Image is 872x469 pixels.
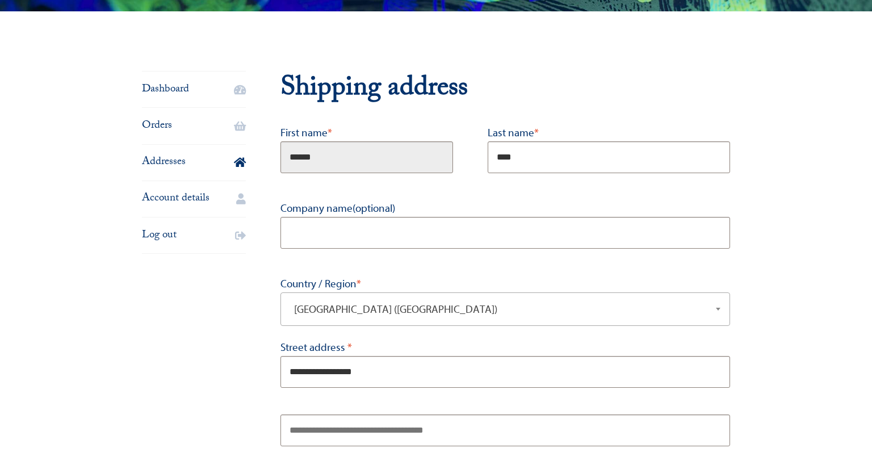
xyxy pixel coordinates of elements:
[142,217,246,253] a: Log out
[280,292,730,326] span: Country / Region
[280,339,730,356] label: Street address
[142,145,246,181] a: Addresses
[142,108,246,144] a: Orders
[280,200,730,217] label: Company name
[280,71,730,110] h2: Shipping address
[488,124,730,141] label: Last name
[142,72,246,107] a: Dashboard
[142,71,246,267] nav: Account pages
[290,301,721,317] span: United Kingdom (UK)
[142,181,246,217] a: Account details
[353,202,395,215] span: (optional)
[280,275,730,292] label: Country / Region
[280,124,454,141] label: First name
